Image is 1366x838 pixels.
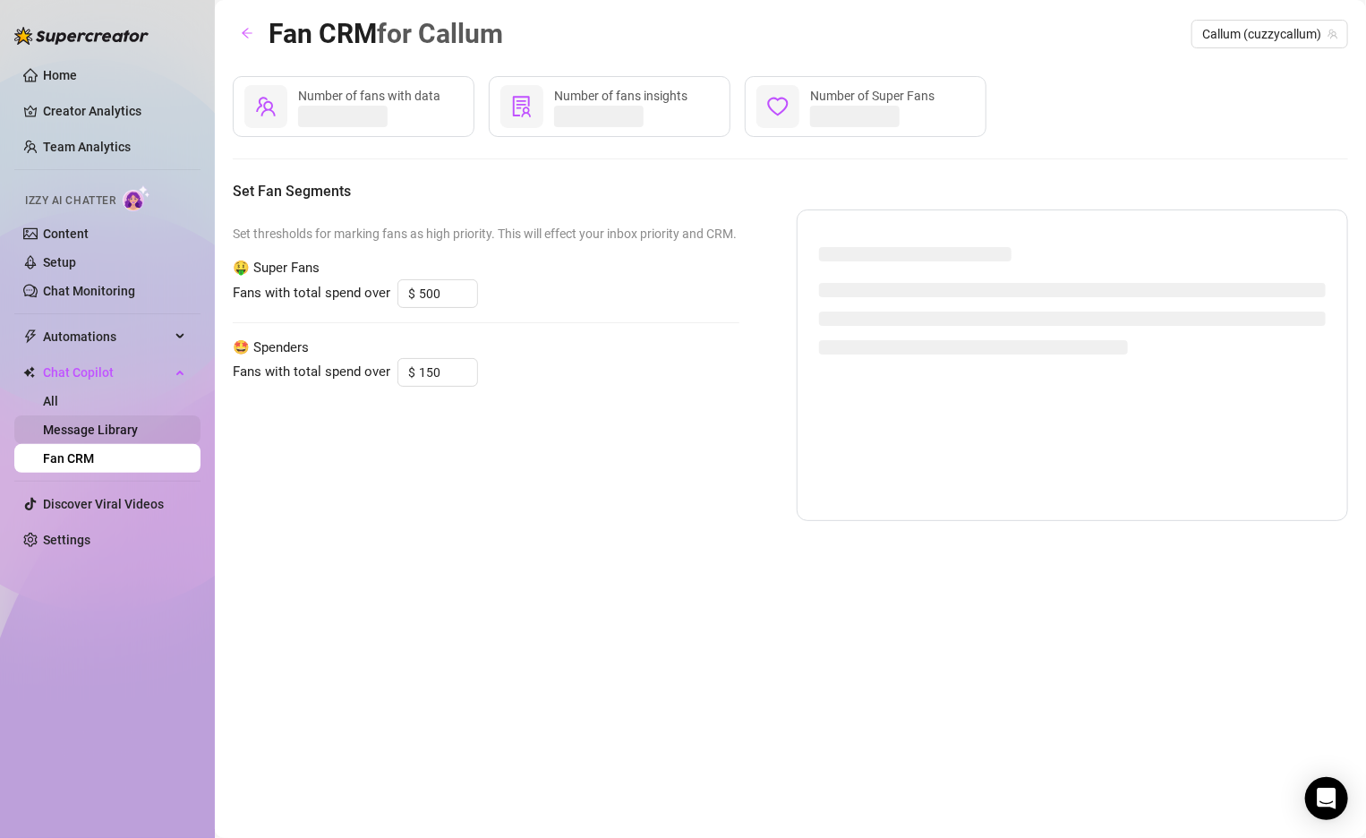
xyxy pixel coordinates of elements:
div: Open Intercom Messenger [1305,777,1348,820]
a: Settings [43,533,90,547]
span: thunderbolt [23,329,38,344]
span: 🤩 Spenders [233,338,739,359]
a: Team Analytics [43,140,131,154]
a: Discover Viral Videos [43,497,164,511]
span: for Callum [377,18,503,49]
span: Number of fans with data [298,89,440,103]
span: team [1328,29,1338,39]
h5: Set Fan Segments [233,181,1348,202]
span: Callum (cuzzycallum) [1202,21,1337,47]
a: Chat Monitoring [43,284,135,298]
span: Fans with total spend over [233,362,390,383]
span: Number of Super Fans [810,89,935,103]
a: All [43,394,58,408]
input: 150 [419,359,477,386]
a: Content [43,227,89,241]
input: 500 [419,280,477,307]
a: Home [43,68,77,82]
a: Fan CRM [43,451,94,466]
span: Number of fans insights [554,89,687,103]
span: Chat Copilot [43,358,170,387]
img: logo-BBDzfeDw.svg [14,27,149,45]
span: arrow-left [241,27,253,39]
img: Chat Copilot [23,366,35,379]
a: Message Library [43,423,138,437]
span: Automations [43,322,170,351]
span: heart [767,96,789,117]
a: Creator Analytics [43,97,186,125]
span: Set thresholds for marking fans as high priority. This will effect your inbox priority and CRM. [233,224,739,244]
span: solution [511,96,533,117]
span: Fans with total spend over [233,283,390,304]
span: Izzy AI Chatter [25,192,115,209]
span: team [255,96,277,117]
a: Setup [43,255,76,269]
span: 🤑 Super Fans [233,258,739,279]
article: Fan CRM [269,13,503,55]
img: AI Chatter [123,185,150,211]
